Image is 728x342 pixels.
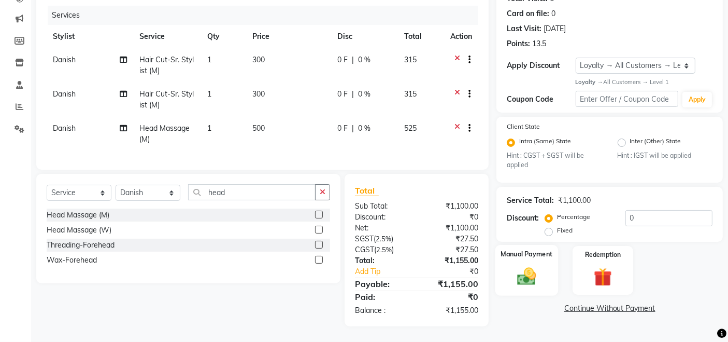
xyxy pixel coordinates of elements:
div: ₹0 [429,266,487,277]
th: Action [444,25,478,48]
span: 315 [404,89,417,99]
div: Service Total: [507,195,554,206]
div: Discount: [347,212,417,223]
img: _cash.svg [511,266,543,288]
div: ₹27.50 [417,244,486,255]
div: ( ) [347,234,417,244]
label: Intra (Same) State [519,136,571,149]
span: Hair Cut-Sr. Stylist (M) [139,89,194,110]
div: All Customers → Level 1 [576,78,712,87]
div: Head Massage (W) [47,225,111,236]
span: 1 [207,124,211,133]
span: 0 % [358,123,370,134]
div: Services [48,6,486,25]
span: 300 [252,55,265,64]
div: Net: [347,223,417,234]
span: 500 [252,124,265,133]
div: ₹1,100.00 [417,223,486,234]
div: ₹0 [417,291,486,303]
th: Disc [331,25,398,48]
div: Coupon Code [507,94,575,105]
a: Add Tip [347,266,428,277]
div: [DATE] [544,23,566,34]
span: Danish [53,89,76,99]
div: Sub Total: [347,201,417,212]
span: 0 % [358,89,370,100]
span: 300 [252,89,265,99]
div: Paid: [347,291,417,303]
span: | [352,89,354,100]
div: Threading-Forehead [47,240,115,251]
th: Qty [201,25,246,48]
input: Search or Scan [188,184,316,200]
button: Apply [682,92,712,107]
span: 1 [207,55,211,64]
div: Total: [347,255,417,266]
div: 0 [551,8,555,19]
th: Stylist [47,25,133,48]
div: Points: [507,38,530,49]
span: 0 F [337,54,348,65]
span: 1 [207,89,211,99]
span: 0 % [358,54,370,65]
div: ₹1,100.00 [558,195,591,206]
a: Continue Without Payment [498,303,721,314]
img: _gift.svg [588,266,618,289]
span: CGST [355,245,374,254]
div: ₹0 [417,212,486,223]
div: ₹1,155.00 [417,255,486,266]
label: Manual Payment [501,249,553,259]
div: ₹1,155.00 [417,278,486,290]
span: SGST [355,234,374,243]
div: ₹27.50 [417,234,486,244]
span: 315 [404,55,417,64]
span: | [352,54,354,65]
div: Balance : [347,305,417,316]
small: Hint : IGST will be applied [618,151,712,160]
div: Card on file: [507,8,549,19]
label: Redemption [585,250,621,259]
th: Total [398,25,445,48]
th: Price [246,25,331,48]
div: Last Visit: [507,23,541,34]
label: Inter (Other) State [630,136,681,149]
span: Hair Cut-Sr. Stylist (M) [139,55,194,75]
strong: Loyalty → [576,78,603,86]
span: Head Massage (M) [139,124,190,144]
div: Head Massage (M) [47,210,109,221]
div: Payable: [347,278,417,290]
span: Danish [53,124,76,133]
div: ₹1,155.00 [417,305,486,316]
span: 0 F [337,89,348,100]
div: Wax-Forehead [47,255,97,266]
div: 13.5 [532,38,546,49]
th: Service [133,25,201,48]
span: 525 [404,124,417,133]
span: Total [355,185,379,196]
label: Fixed [557,226,573,235]
span: 2.5% [376,235,391,243]
div: ₹1,100.00 [417,201,486,212]
div: Apply Discount [507,60,575,71]
label: Client State [507,122,540,131]
label: Percentage [557,212,590,222]
span: Danish [53,55,76,64]
div: ( ) [347,244,417,255]
span: 0 F [337,123,348,134]
small: Hint : CGST + SGST will be applied [507,151,602,170]
span: 2.5% [376,245,392,254]
span: | [352,123,354,134]
input: Enter Offer / Coupon Code [576,91,678,107]
div: Discount: [507,213,539,224]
